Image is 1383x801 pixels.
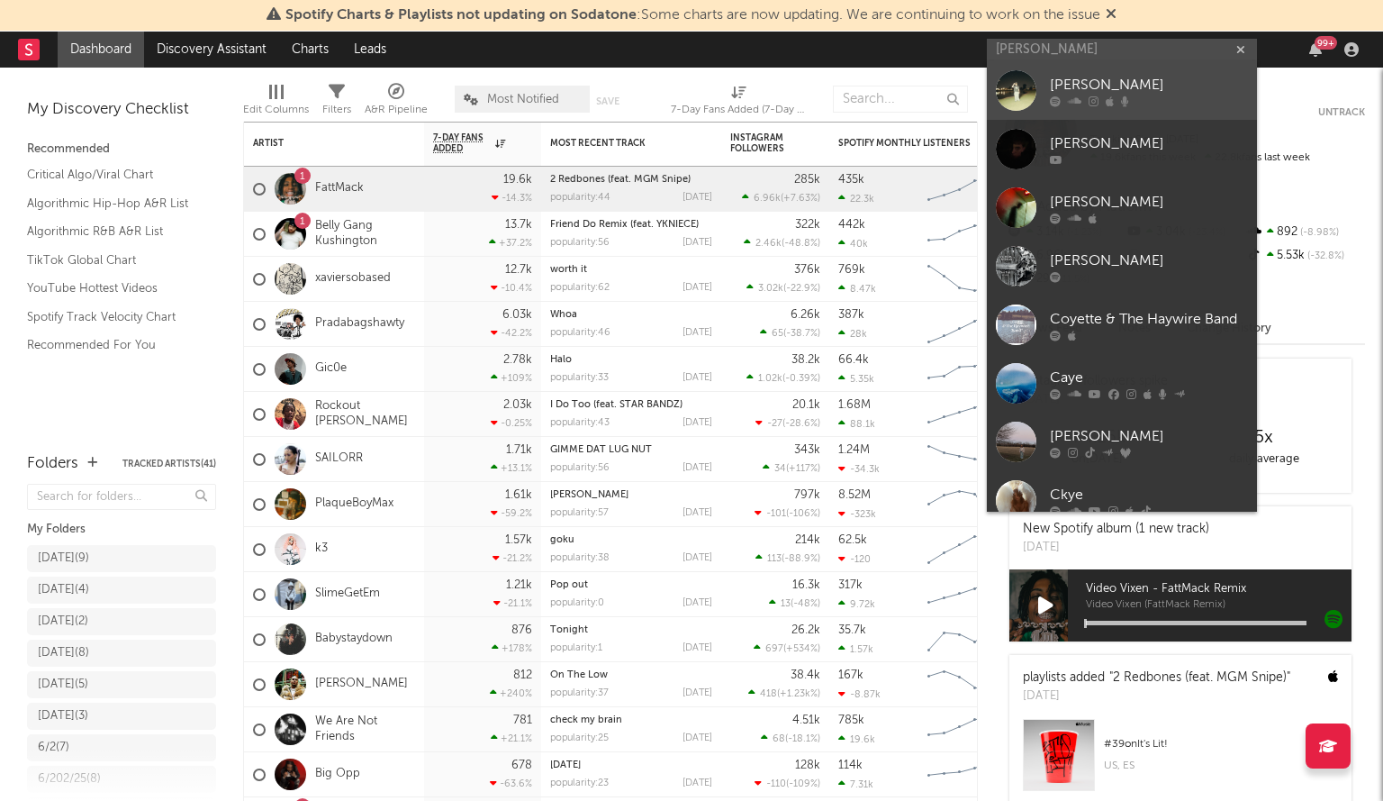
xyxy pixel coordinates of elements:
div: 678 [511,760,532,771]
a: Pop out [550,580,588,590]
span: -109 % [789,779,818,789]
span: 697 [765,644,783,654]
div: ( ) [755,417,820,429]
div: Ckye [1050,485,1248,506]
div: ( ) [755,552,820,564]
div: [DATE] [1023,687,1290,705]
div: GIMME DAT LUG NUT [550,445,712,455]
span: Dismiss [1106,8,1116,23]
div: -120 [838,553,871,565]
svg: Chart title [919,437,1000,482]
div: 5 x [1180,427,1347,449]
div: Most Recent Track [550,138,685,149]
div: ( ) [769,597,820,609]
a: On The Low [550,670,608,680]
div: popularity: 33 [550,373,609,383]
span: 3.02k [758,284,783,294]
div: [PERSON_NAME] [1050,426,1248,448]
div: check my brain [550,715,712,725]
a: Belly Gang Kushington [315,219,415,250]
div: popularity: 0 [550,598,604,608]
div: [DATE] [682,598,712,608]
span: -32.8 % [1305,251,1344,261]
a: [DATE](2) [27,608,216,635]
div: [DATE] ( 3 ) [38,705,88,727]
div: [DATE] [682,418,712,428]
div: popularity: 1 [550,643,602,653]
span: -38.7 % [786,329,818,339]
div: -42.2 % [491,327,532,339]
div: 317k [838,579,863,591]
div: [PERSON_NAME] [1050,250,1248,272]
input: Search... [833,86,968,113]
div: 114k [838,760,863,771]
div: New Spotify album (1 new track) [1023,520,1209,539]
div: [PERSON_NAME] [1050,75,1248,96]
div: [DATE] [682,643,712,653]
div: 19.6k [838,733,875,745]
div: ( ) [754,642,820,654]
div: Caye [1050,368,1248,389]
a: [PERSON_NAME] [987,413,1257,471]
div: [DATE] [682,553,712,563]
div: 16.3k [792,579,820,591]
div: popularity: 38 [550,553,610,563]
div: 128k [795,760,820,771]
div: +240 % [490,687,532,699]
input: Search for folders... [27,484,216,510]
a: Recommended For You [27,335,198,355]
div: +109 % [491,372,532,384]
a: GIMME DAT LUG NUT [550,445,652,455]
a: [DATE](8) [27,640,216,667]
span: +7.63 % [783,194,818,204]
a: [PERSON_NAME] [987,237,1257,296]
span: 13 [781,599,791,609]
span: 418 [760,689,777,699]
input: Search for artists [987,39,1257,61]
button: Save [596,96,619,106]
div: +13.1 % [491,462,532,474]
div: 6/202/25 ( 8 ) [38,769,101,790]
span: -22.9 % [786,284,818,294]
div: popularity: 46 [550,328,610,338]
div: ( ) [748,687,820,699]
div: [DATE] ( 9 ) [38,548,89,569]
a: 6/2(7) [27,734,216,761]
span: -18.1 % [788,734,818,744]
span: Video Vixen (FattMack Remix) [1086,600,1351,611]
div: 7.31k [838,778,873,790]
div: popularity: 56 [550,463,610,473]
a: Pradabagshawty [315,316,404,332]
div: 40k [838,238,868,250]
div: 376k [794,264,820,276]
a: Charts [279,32,341,68]
a: Algorithmic R&B A&R List [27,222,198,241]
span: 1.02k [758,374,782,384]
div: [DATE] [682,688,712,698]
a: [PERSON_NAME] [987,61,1257,120]
span: -27 [767,419,782,429]
div: 13.7k [505,219,532,231]
div: 8.47k [838,283,876,295]
div: My Folders [27,519,216,541]
div: 35.7k [838,624,866,636]
div: Filters [322,99,351,121]
div: 1.71k [506,444,532,456]
a: [PERSON_NAME] [315,677,408,692]
div: [DATE] [682,463,712,473]
a: TikTok Global Chart [27,250,198,270]
a: We Are Not Friends [315,715,415,745]
span: +534 % [786,644,818,654]
div: [DATE] [682,283,712,293]
a: Algorithmic Hip-Hop A&R List [27,194,198,214]
div: 2.78k [503,354,532,366]
a: Babystaydown [315,632,393,647]
div: 62.5k [838,534,867,546]
div: 797k [794,489,820,501]
a: [DATE](3) [27,703,216,730]
div: ( ) [761,733,820,744]
div: +178 % [492,642,532,654]
div: Yea Yea [550,490,712,500]
div: 285k [794,174,820,186]
a: xaviersobased [315,271,391,287]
